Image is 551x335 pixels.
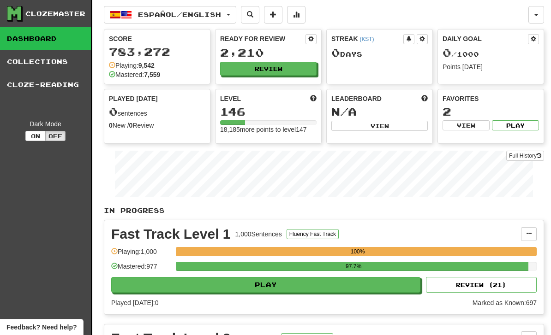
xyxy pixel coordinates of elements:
[443,120,490,130] button: View
[179,262,528,271] div: 97.7%
[111,247,171,262] div: Playing: 1,000
[109,122,113,129] strong: 0
[138,11,221,18] span: Español / English
[179,247,537,256] div: 100%
[443,34,528,44] div: Daily Goal
[443,50,479,58] span: / 1000
[331,94,382,103] span: Leaderboard
[287,229,339,239] button: Fluency Fast Track
[264,6,282,24] button: Add sentence to collection
[109,34,205,43] div: Score
[109,105,118,118] span: 0
[331,121,428,131] button: View
[111,262,171,277] div: Mastered: 977
[109,121,205,130] div: New / Review
[421,94,428,103] span: This week in points, UTC
[129,122,133,129] strong: 0
[220,34,305,43] div: Ready for Review
[104,6,236,24] button: Español/English
[111,277,420,293] button: Play
[109,61,155,70] div: Playing:
[426,277,537,293] button: Review (21)
[109,106,205,118] div: sentences
[45,131,66,141] button: Off
[331,105,357,118] span: N/A
[331,46,340,59] span: 0
[144,71,160,78] strong: 7,559
[492,120,539,130] button: Play
[331,34,403,43] div: Streak
[331,47,428,59] div: Day s
[443,46,451,59] span: 0
[220,125,317,134] div: 18,185 more points to level 147
[443,94,539,103] div: Favorites
[506,151,544,161] a: Full History
[25,131,46,141] button: On
[109,70,160,79] div: Mastered:
[220,106,317,118] div: 146
[7,119,84,129] div: Dark Mode
[109,46,205,58] div: 783,272
[111,299,158,306] span: Played [DATE]: 0
[104,206,544,215] p: In Progress
[6,323,77,332] span: Open feedback widget
[220,62,317,76] button: Review
[220,94,241,103] span: Level
[138,62,155,69] strong: 9,542
[241,6,259,24] button: Search sentences
[111,227,231,241] div: Fast Track Level 1
[443,106,539,118] div: 2
[473,298,537,307] div: Marked as Known: 697
[220,47,317,59] div: 2,210
[310,94,317,103] span: Score more points to level up
[287,6,305,24] button: More stats
[25,9,85,18] div: Clozemaster
[443,62,539,71] div: Points [DATE]
[109,94,158,103] span: Played [DATE]
[235,229,282,239] div: 1,000 Sentences
[359,36,374,42] a: (KST)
